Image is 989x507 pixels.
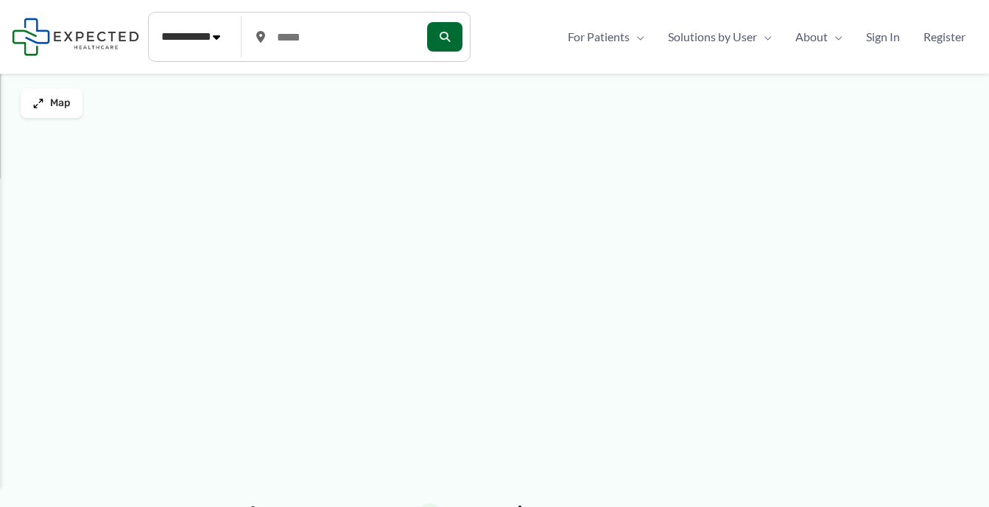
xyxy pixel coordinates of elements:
span: Menu Toggle [828,26,842,48]
span: Map [50,97,71,110]
span: Menu Toggle [757,26,772,48]
a: For PatientsMenu Toggle [556,26,656,48]
a: AboutMenu Toggle [784,26,854,48]
span: Solutions by User [668,26,757,48]
span: About [795,26,828,48]
span: Sign In [866,26,900,48]
a: Register [912,26,977,48]
a: Sign In [854,26,912,48]
a: Solutions by UserMenu Toggle [656,26,784,48]
button: Map [21,88,82,118]
span: Register [923,26,965,48]
span: Menu Toggle [630,26,644,48]
img: Expected Healthcare Logo - side, dark font, small [12,18,139,55]
span: For Patients [568,26,630,48]
img: Maximize [32,97,44,109]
